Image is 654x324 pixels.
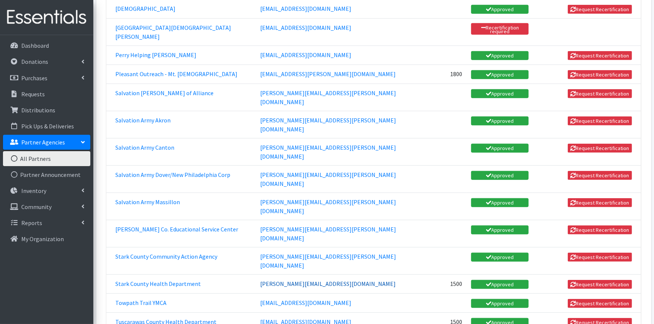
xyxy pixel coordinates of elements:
[568,171,632,180] button: Request Recertification
[115,299,166,306] a: Towpath Trail YMCA
[260,116,396,133] a: [PERSON_NAME][EMAIL_ADDRESS][PERSON_NAME][DOMAIN_NAME]
[3,38,90,53] a: Dashboard
[115,225,238,233] a: [PERSON_NAME] Co. Educational Service Center
[21,203,52,211] p: Community
[115,89,214,97] a: Salvation [PERSON_NAME] of Alliance
[568,51,632,60] button: Request Recertification
[21,219,42,227] p: Reports
[115,70,237,78] a: Pleasant Outreach - Mt. [DEMOGRAPHIC_DATA]
[260,51,351,59] a: [EMAIL_ADDRESS][DOMAIN_NAME]
[471,253,529,262] a: Approved
[115,5,175,12] a: [DEMOGRAPHIC_DATA]
[3,199,90,214] a: Community
[260,253,396,269] a: [PERSON_NAME][EMAIL_ADDRESS][PERSON_NAME][DOMAIN_NAME]
[21,122,74,130] p: Pick Ups & Deliveries
[471,144,529,153] a: Approved
[115,253,217,260] a: Stark County Community Action Agency
[471,280,529,289] a: Approved
[3,215,90,230] a: Reports
[568,70,632,79] button: Request Recertification
[440,275,467,294] td: 1500
[471,198,529,207] a: Approved
[3,54,90,69] a: Donations
[3,119,90,134] a: Pick Ups & Deliveries
[260,24,351,31] a: [EMAIL_ADDRESS][DOMAIN_NAME]
[471,51,529,60] a: Approved
[3,103,90,118] a: Distributions
[21,138,65,146] p: Partner Agencies
[21,106,55,114] p: Distributions
[471,171,529,180] a: Approved
[115,280,201,287] a: Stark County Health Department
[471,299,529,308] a: Approved
[471,116,529,125] a: Approved
[568,89,632,98] button: Request Recertification
[568,280,632,289] button: Request Recertification
[260,144,396,160] a: [PERSON_NAME][EMAIL_ADDRESS][PERSON_NAME][DOMAIN_NAME]
[3,87,90,102] a: Requests
[3,135,90,150] a: Partner Agencies
[440,65,467,84] td: 1800
[3,151,90,166] a: All Partners
[568,116,632,125] button: Request Recertification
[115,116,171,124] a: Salvation Army Akron
[21,187,46,194] p: Inventory
[115,144,174,151] a: Salvation Army Canton
[21,42,49,49] p: Dashboard
[568,253,632,262] button: Request Recertification
[260,70,396,78] a: [EMAIL_ADDRESS][PERSON_NAME][DOMAIN_NAME]
[471,70,529,79] a: Approved
[260,171,396,187] a: [PERSON_NAME][EMAIL_ADDRESS][PERSON_NAME][DOMAIN_NAME]
[471,23,529,35] a: Recertification required
[568,225,632,234] button: Request Recertification
[3,183,90,198] a: Inventory
[115,51,196,59] a: Perry Helping [PERSON_NAME]
[21,74,47,82] p: Purchases
[3,231,90,246] a: My Organization
[260,280,396,287] a: [PERSON_NAME][EMAIL_ADDRESS][DOMAIN_NAME]
[3,71,90,85] a: Purchases
[21,90,45,98] p: Requests
[260,89,396,106] a: [PERSON_NAME][EMAIL_ADDRESS][PERSON_NAME][DOMAIN_NAME]
[260,225,396,242] a: [PERSON_NAME][EMAIL_ADDRESS][PERSON_NAME][DOMAIN_NAME]
[260,299,351,306] a: [EMAIL_ADDRESS][DOMAIN_NAME]
[568,144,632,153] button: Request Recertification
[260,5,351,12] a: [EMAIL_ADDRESS][DOMAIN_NAME]
[568,198,632,207] button: Request Recertification
[471,89,529,98] a: Approved
[3,5,90,30] img: HumanEssentials
[115,198,180,206] a: Salvation Army Massillon
[115,171,230,178] a: Salvation Army Dover/New Philadelphia Corp
[21,235,64,243] p: My Organization
[471,225,529,234] a: Approved
[568,299,632,308] button: Request Recertification
[115,24,231,40] a: [GEOGRAPHIC_DATA][DEMOGRAPHIC_DATA][PERSON_NAME]
[21,58,48,65] p: Donations
[568,5,632,14] button: Request Recertification
[260,198,396,215] a: [PERSON_NAME][EMAIL_ADDRESS][PERSON_NAME][DOMAIN_NAME]
[3,167,90,182] a: Partner Announcement
[471,5,529,14] a: Approved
